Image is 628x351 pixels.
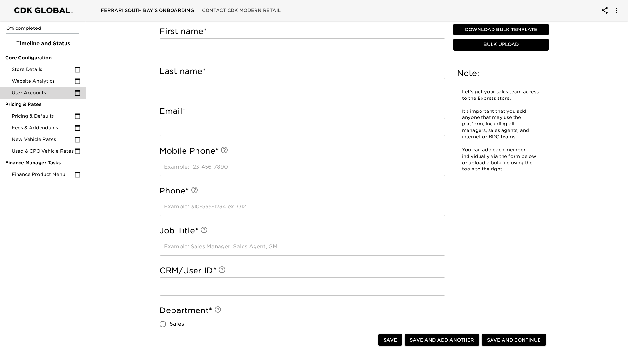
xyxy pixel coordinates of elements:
[456,41,546,49] span: Bulk Upload
[101,6,194,15] span: Ferrari South Bay's Onboarding
[5,54,81,61] span: Core Configuration
[12,171,74,178] span: Finance Product Menu
[160,158,445,176] input: Example: 123-456-7890
[160,106,445,116] h5: Email
[12,113,74,119] span: Pricing & Defaults
[462,108,540,140] p: It's important that you add anyone that may use the platform, including all managers, sales agent...
[160,265,445,276] h5: CRM/User ID
[6,25,79,31] p: 0% completed
[12,136,74,143] span: New Vehicle Rates
[378,334,402,346] button: Save
[160,305,445,316] h5: Department
[160,226,445,236] h5: Job Title
[12,78,74,84] span: Website Analytics
[12,124,74,131] span: Fees & Addendums
[405,334,479,346] button: Save and Add Another
[160,26,445,37] h5: First name
[170,320,184,328] span: Sales
[462,147,540,173] p: You can add each member individually via the form below, or upload a bulk file using the tools to...
[5,101,81,108] span: Pricing & Rates
[453,39,549,51] button: Bulk Upload
[462,89,540,102] p: Let's get your sales team access to the Express store.
[12,148,74,154] span: Used & CPO Vehicle Rates
[160,238,445,256] input: Example: Sales Manager, Sales Agent, GM
[456,26,546,34] span: Download Bulk Template
[384,336,397,344] span: Save
[597,3,612,18] button: account of current user
[160,198,445,216] input: Example: 310-555-1234 ex. 012
[457,68,545,78] h5: Note:
[487,336,541,344] span: Save and Continue
[12,89,74,96] span: User Accounts
[5,40,81,48] span: Timeline and Status
[202,6,281,15] span: Contact CDK Modern Retail
[160,186,445,196] h5: Phone
[609,3,624,18] button: account of current user
[453,24,549,36] button: Download Bulk Template
[12,66,74,73] span: Store Details
[160,146,445,156] h5: Mobile Phone
[5,159,81,166] span: Finance Manager Tasks
[160,66,445,76] h5: Last name
[482,334,546,346] button: Save and Continue
[410,336,474,344] span: Save and Add Another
